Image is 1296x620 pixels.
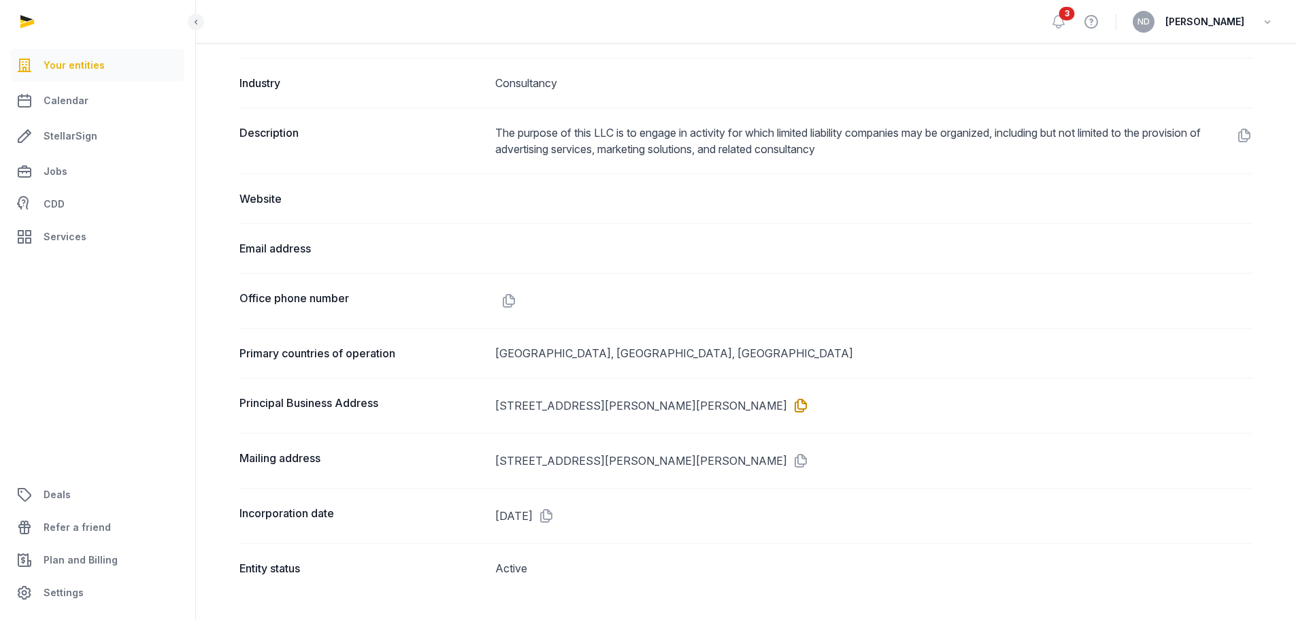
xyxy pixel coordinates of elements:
span: CDD [44,196,65,212]
a: Settings [11,576,184,609]
dt: Office phone number [239,290,484,312]
span: Plan and Billing [44,552,118,568]
span: Settings [44,585,84,601]
a: Your entities [11,49,184,82]
dd: [DATE] [495,505,1252,527]
dt: Mailing address [239,450,484,472]
span: 3 [1059,7,1075,20]
span: Your entities [44,57,105,74]
dt: Email address [239,240,484,257]
a: StellarSign [11,120,184,152]
iframe: Chat Widget [1228,555,1296,620]
span: Calendar [44,93,88,109]
span: [PERSON_NAME] [1165,14,1244,30]
dd: [STREET_ADDRESS][PERSON_NAME][PERSON_NAME] [495,395,1252,417]
a: Calendar [11,84,184,117]
a: Refer a friend [11,511,184,544]
dt: Website [239,191,484,207]
dt: Incorporation date [239,505,484,527]
a: Services [11,221,184,253]
dt: Primary countries of operation [239,345,484,361]
span: Refer a friend [44,519,111,536]
dd: [STREET_ADDRESS][PERSON_NAME][PERSON_NAME] [495,450,1252,472]
dd: Consultancy [495,75,1252,91]
dt: Entity status [239,560,484,576]
span: Deals [44,487,71,503]
span: Services [44,229,86,245]
a: CDD [11,191,184,218]
dt: Principal Business Address [239,395,484,417]
a: Plan and Billing [11,544,184,576]
span: StellarSign [44,128,97,144]
span: Jobs [44,163,67,180]
dt: Industry [239,75,484,91]
span: ND [1137,18,1150,26]
dt: Description [239,125,484,157]
a: Deals [11,478,184,511]
button: ND [1133,11,1154,33]
dd: Active [495,560,1252,576]
dd: [GEOGRAPHIC_DATA], [GEOGRAPHIC_DATA], [GEOGRAPHIC_DATA] [495,345,1252,361]
dd: The purpose of this LLC is to engage in activity for which limited liability companies may be org... [495,125,1252,157]
a: Jobs [11,155,184,188]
